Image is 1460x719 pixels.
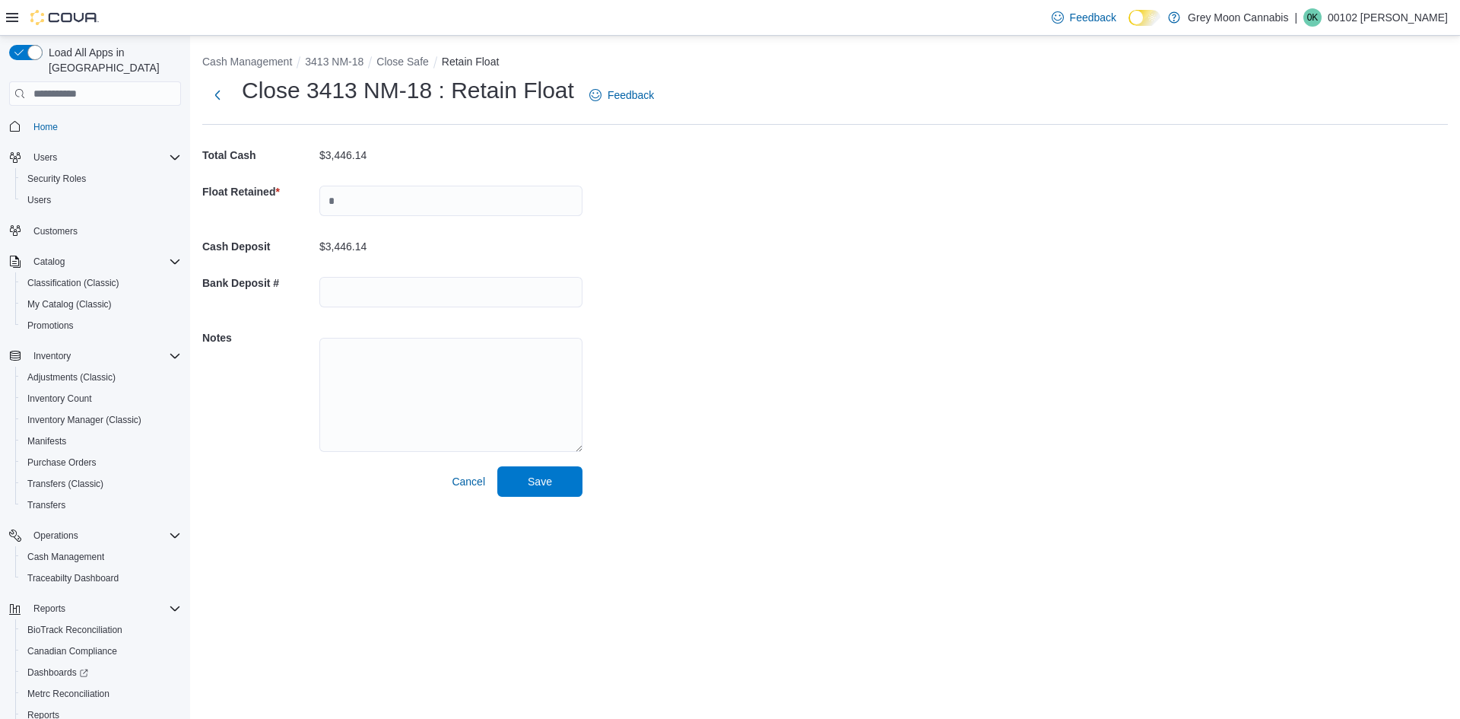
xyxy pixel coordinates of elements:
[242,75,574,106] h1: Close 3413 NM-18 : Retain Float
[27,499,65,511] span: Transfers
[21,642,181,660] span: Canadian Compliance
[27,551,104,563] span: Cash Management
[15,473,187,495] button: Transfers (Classic)
[3,525,187,546] button: Operations
[15,367,187,388] button: Adjustments (Classic)
[3,345,187,367] button: Inventory
[27,116,181,135] span: Home
[27,572,119,584] span: Traceabilty Dashboard
[27,347,77,365] button: Inventory
[202,140,316,170] h5: Total Cash
[27,478,103,490] span: Transfers (Classic)
[202,323,316,353] h5: Notes
[21,548,181,566] span: Cash Management
[27,148,181,167] span: Users
[528,474,552,489] span: Save
[202,80,233,110] button: Next
[608,87,654,103] span: Feedback
[27,118,64,136] a: Home
[446,466,491,497] button: Cancel
[21,496,71,514] a: Transfers
[21,453,103,472] a: Purchase Orders
[27,527,181,545] span: Operations
[21,191,57,209] a: Users
[33,225,78,237] span: Customers
[27,393,92,405] span: Inventory Count
[27,667,88,679] span: Dashboards
[21,411,148,429] a: Inventory Manager (Classic)
[21,642,123,660] a: Canadian Compliance
[27,222,84,240] a: Customers
[33,603,65,615] span: Reports
[15,546,187,568] button: Cash Management
[27,277,119,289] span: Classification (Classic)
[15,619,187,641] button: BioTrack Reconciliation
[305,56,363,68] button: 3413 NM-18
[1046,2,1122,33] a: Feedback
[43,45,181,75] span: Load All Apps in [GEOGRAPHIC_DATA]
[15,409,187,431] button: Inventory Manager (Classic)
[21,170,181,188] span: Security Roles
[27,221,181,240] span: Customers
[21,475,181,493] span: Transfers (Classic)
[1307,8,1319,27] span: 0K
[27,194,51,206] span: Users
[1294,8,1297,27] p: |
[27,645,117,657] span: Canadian Compliance
[15,272,187,294] button: Classification (Classic)
[21,390,98,408] a: Inventory Count
[21,685,116,703] a: Metrc Reconciliation
[3,147,187,168] button: Users
[33,151,57,164] span: Users
[27,457,97,469] span: Purchase Orders
[21,432,181,450] span: Manifests
[1070,10,1116,25] span: Feedback
[21,569,125,587] a: Traceabilty Dashboard
[202,231,316,262] h5: Cash Deposit
[15,315,187,336] button: Promotions
[15,641,187,662] button: Canadian Compliance
[21,432,72,450] a: Manifests
[3,115,187,137] button: Home
[27,253,71,271] button: Catalog
[33,121,58,133] span: Home
[21,621,129,639] a: BioTrack Reconciliation
[202,177,316,207] h5: Float Retained
[21,295,118,313] a: My Catalog (Classic)
[442,56,499,68] button: Retain Float
[3,251,187,272] button: Catalog
[21,274,125,292] a: Classification (Classic)
[376,56,428,68] button: Close Safe
[319,240,367,253] p: $3,446.14
[15,294,187,315] button: My Catalog (Classic)
[21,295,181,313] span: My Catalog (Classic)
[202,54,1448,72] nav: An example of EuiBreadcrumbs
[15,495,187,516] button: Transfers
[27,298,112,310] span: My Catalog (Classic)
[27,414,141,426] span: Inventory Manager (Classic)
[1128,10,1160,26] input: Dark Mode
[21,475,109,493] a: Transfers (Classic)
[27,435,66,447] span: Manifests
[33,350,71,362] span: Inventory
[202,56,292,68] button: Cash Management
[15,388,187,409] button: Inventory Count
[15,431,187,452] button: Manifests
[21,390,181,408] span: Inventory Count
[21,170,92,188] a: Security Roles
[30,10,99,25] img: Cova
[27,600,71,618] button: Reports
[27,624,122,636] span: BioTrack Reconciliation
[21,548,110,566] a: Cash Management
[15,452,187,473] button: Purchase Orders
[1188,8,1288,27] p: Grey Moon Cannabis
[33,256,65,268] span: Catalog
[1328,8,1448,27] p: 00102 [PERSON_NAME]
[15,189,187,211] button: Users
[21,317,181,335] span: Promotions
[583,80,660,110] a: Feedback
[33,530,78,542] span: Operations
[21,368,181,387] span: Adjustments (Classic)
[27,173,86,185] span: Security Roles
[3,220,187,242] button: Customers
